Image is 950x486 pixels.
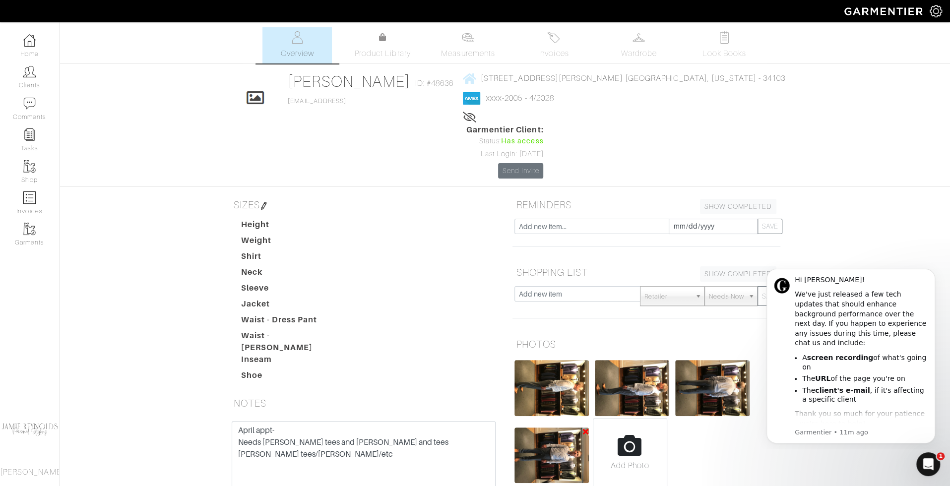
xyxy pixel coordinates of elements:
[702,48,747,60] span: Look Books
[466,149,544,160] div: Last Login: [DATE]
[234,354,347,369] dt: Inseam
[466,124,544,136] span: Garmentier Client:
[621,48,657,60] span: Wardrobe
[415,77,454,89] span: ID: #48636
[595,360,669,416] img: muT6pJauw8HPvhgoVaHYLE5i
[441,48,495,60] span: Measurements
[644,287,691,306] span: Retailer
[230,195,498,215] h5: SIZES
[234,314,347,330] dt: Waist - Dress Pant
[675,360,750,416] img: pkGF7jt67UsNUd3rdFYL6sCE
[709,287,744,306] span: Needs Now
[514,219,669,234] input: Add new item...
[23,191,36,204] img: orders-icon-0abe47150d42831381b5fb84f609e132dff9fe21cb692f30cb5eec754e2cba89.png
[288,72,410,90] a: [PERSON_NAME]
[512,195,780,215] h5: REMINDERS
[547,31,560,44] img: orders-27d20c2124de7fd6de4e0e44c1d41de31381a507db9b33961299e4e07d508b8c.svg
[481,74,785,83] span: [STREET_ADDRESS][PERSON_NAME] [GEOGRAPHIC_DATA], [US_STATE] - 34103
[466,136,544,147] div: Status:
[260,202,268,210] img: pen-cf24a1663064a2ec1b9c1bd2387e9de7a2fa800b781884d57f21acf72779bad2.png
[462,31,474,44] img: measurements-466bbee1fd09ba9460f595b01e5d73f9e2bff037440d3c8f018324cb6cdf7a4a.svg
[718,31,730,44] img: todo-9ac3debb85659649dc8f770b8b6100bb5dab4b48dedcbae339e5042a72dfd3cc.svg
[234,250,347,266] dt: Shirt
[23,223,36,235] img: garments-icon-b7da505a4dc4fd61783c78ac3ca0ef83fa9d6f193b1c9dc38574b1d14d53ca28.png
[538,48,569,60] span: Invoices
[234,235,347,250] dt: Weight
[234,369,347,385] dt: Shoe
[348,32,417,60] a: Product Library
[23,160,36,173] img: garments-icon-b7da505a4dc4fd61783c78ac3ca0ef83fa9d6f193b1c9dc38574b1d14d53ca28.png
[512,334,780,354] h5: PHOTOS
[930,5,942,17] img: gear-icon-white-bd11855cb880d31180b6d7d6211b90ccbf57a29d726f0c71d8c61bd08dd39cc2.png
[700,266,776,282] a: SHOW COMPLETED
[291,31,304,44] img: basicinfo-40fd8af6dae0f16599ec9e87c0ef1c0a1fdea2edbe929e3d69a839185d80c458.svg
[690,27,759,63] a: Look Books
[463,92,480,105] img: american_express-1200034d2e149cdf2cc7894a33a747db654cf6f8355cb502592f1d228b2ac700.png
[234,330,347,354] dt: Waist - [PERSON_NAME]
[501,136,544,147] span: Has access
[514,427,589,484] img: LTDd3oqA7JUM8J4fs39YZGH8
[752,260,950,449] iframe: Intercom notifications message
[512,262,780,282] h5: SHOPPING LIST
[23,65,36,78] img: clients-icon-6bae9207a08558b7cb47a8932f037763ab4055f8c8b6bfacd5dc20c3e0201464.png
[23,128,36,141] img: reminder-icon-8004d30b9f0a5d33ae49ab947aed9ed385cf756f9e5892f1edd6e32f2345188e.png
[839,2,930,20] img: garmentier-logo-header-white-b43fb05a5012e4ada735d5af1a66efaba907eab6374d6393d1fbf88cb4ef424d.png
[288,98,346,105] a: [EMAIL_ADDRESS]
[23,34,36,47] img: dashboard-icon-dbcd8f5a0b271acd01030246c82b418ddd0df26cd7fceb0bd07c9910d44c42f6.png
[280,48,314,60] span: Overview
[498,163,544,179] a: Send Invite
[23,97,36,110] img: comment-icon-a0a6a9ef722e966f86d9cbdc48e553b5cf19dbc54f86b18d962a5391bc8f6eb6.png
[633,31,645,44] img: wardrobe-487a4870c1b7c33e795ec22d11cfc2ed9d08956e64fb3008fe2437562e282088.svg
[758,219,782,234] button: SAVE
[916,452,940,476] iframe: Intercom live chat
[234,282,347,298] dt: Sleeve
[604,27,674,63] a: Wardrobe
[514,360,589,416] img: khEBB2unbDoQYhx1qRqVCi3E
[234,219,347,235] dt: Height
[463,72,785,84] a: [STREET_ADDRESS][PERSON_NAME] [GEOGRAPHIC_DATA], [US_STATE] - 34103
[234,266,347,282] dt: Neck
[514,286,641,302] input: Add new item
[486,94,554,103] a: xxxx-2005 - 4/2028
[433,27,503,63] a: Measurements
[700,199,776,214] a: SHOW COMPLETED
[519,27,588,63] a: Invoices
[937,452,945,460] span: 1
[262,27,332,63] a: Overview
[230,393,498,413] h5: NOTES
[355,48,411,60] span: Product Library
[234,298,347,314] dt: Jacket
